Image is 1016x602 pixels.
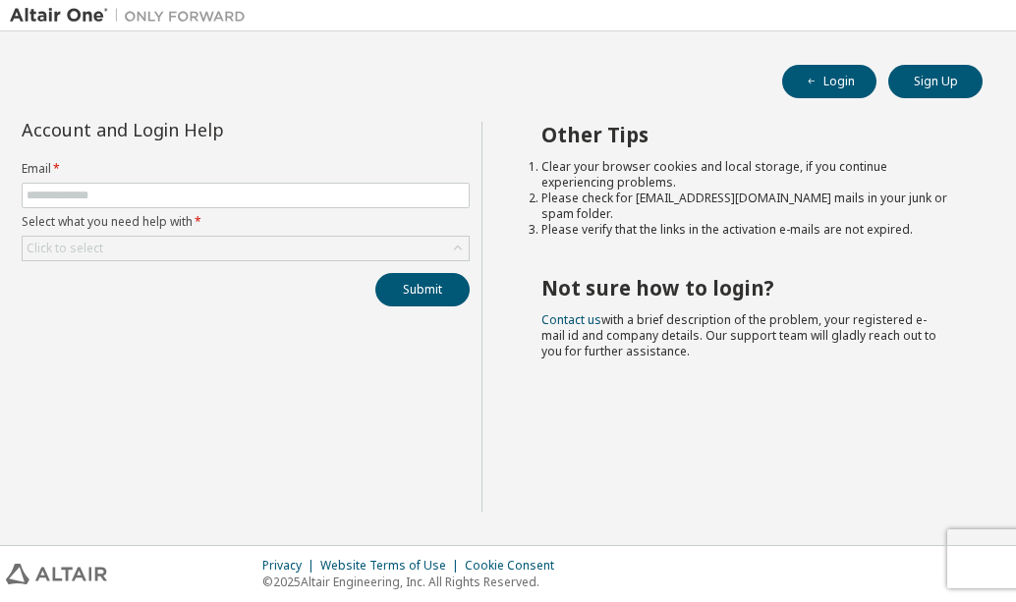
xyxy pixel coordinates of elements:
[23,237,469,260] div: Click to select
[22,161,470,177] label: Email
[6,564,107,584] img: altair_logo.svg
[262,574,566,590] p: © 2025 Altair Engineering, Inc. All Rights Reserved.
[541,191,947,222] li: Please check for [EMAIL_ADDRESS][DOMAIN_NAME] mails in your junk or spam folder.
[888,65,983,98] button: Sign Up
[541,122,947,147] h2: Other Tips
[375,273,470,306] button: Submit
[541,275,947,301] h2: Not sure how to login?
[541,311,936,359] span: with a brief description of the problem, your registered e-mail id and company details. Our suppo...
[541,311,601,328] a: Contact us
[541,159,947,191] li: Clear your browser cookies and local storage, if you continue experiencing problems.
[465,558,566,574] div: Cookie Consent
[22,122,380,137] div: Account and Login Help
[10,6,255,26] img: Altair One
[320,558,465,574] div: Website Terms of Use
[27,241,103,256] div: Click to select
[782,65,876,98] button: Login
[22,214,470,230] label: Select what you need help with
[541,222,947,238] li: Please verify that the links in the activation e-mails are not expired.
[262,558,320,574] div: Privacy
